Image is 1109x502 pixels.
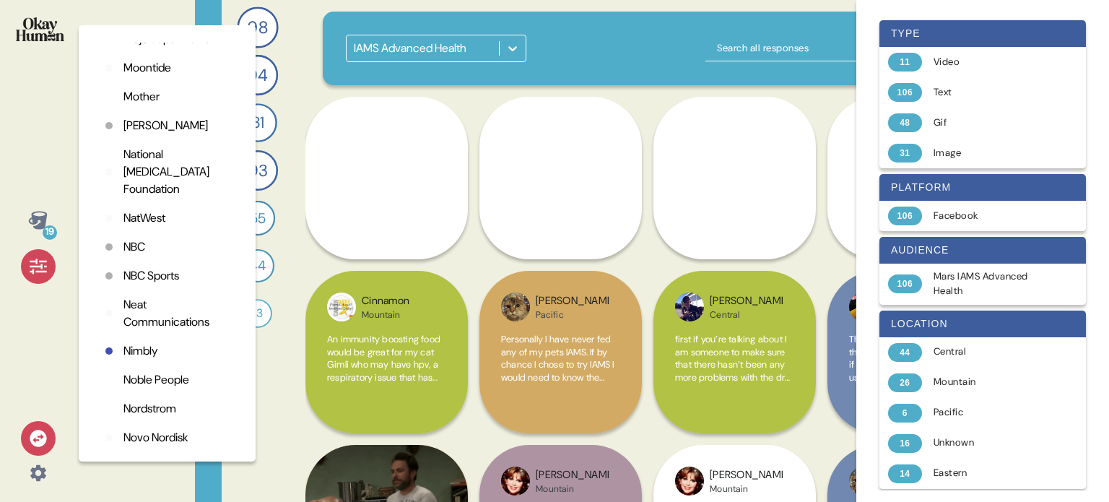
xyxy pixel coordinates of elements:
[888,144,922,163] div: 31
[123,267,179,285] p: NBC Sports
[934,85,1048,100] div: Text
[248,63,268,88] span: 94
[934,269,1048,299] div: Mars IAMS Advanced Health
[675,293,704,321] img: profilepic_5113520575367512.jpg
[888,83,922,102] div: 106
[43,225,57,240] div: 19
[123,146,232,198] p: National [MEDICAL_DATA] Foundation
[879,20,1086,47] div: type
[250,207,266,229] span: 55
[849,293,878,321] img: profilepic_5384042878281458.jpg
[248,158,268,183] span: 93
[934,55,1048,69] div: Video
[934,405,1048,420] div: Pacific
[888,464,922,483] div: 14
[327,293,356,321] img: profilepic_7776587615692055.jpg
[123,238,145,256] p: NBC
[710,483,783,495] div: Mountain
[249,256,266,276] span: 44
[888,207,922,225] div: 106
[123,400,176,417] p: Nordstrom
[879,237,1086,264] div: audience
[934,116,1048,130] div: Gif
[354,40,466,57] div: IAMS Advanced Health
[710,309,783,321] div: Central
[879,174,1086,201] div: platform
[501,467,530,495] img: profilepic_7271226572895091.jpg
[888,53,922,72] div: 11
[123,88,160,105] p: Mother
[888,274,922,293] div: 106
[123,117,208,134] p: [PERSON_NAME]
[888,373,922,392] div: 26
[705,35,886,61] input: Search all responses
[934,466,1048,480] div: Eastern
[251,111,264,135] span: 81
[362,309,409,321] div: Mountain
[123,342,158,360] p: Nimbly
[710,467,783,483] div: [PERSON_NAME]
[879,311,1086,337] div: location
[248,14,267,40] span: 98
[710,293,783,309] div: [PERSON_NAME]
[362,293,409,309] div: Cinnamon
[888,404,922,423] div: 6
[16,17,64,41] img: okayhuman.3b1b6348.png
[253,305,263,322] span: 13
[536,467,609,483] div: [PERSON_NAME]
[934,146,1048,160] div: Image
[123,296,232,331] p: Neat Communications
[123,209,165,227] p: NatWest
[536,483,609,495] div: Mountain
[123,59,171,77] p: Moontide
[934,209,1048,223] div: Facebook
[934,436,1048,450] div: Unknown
[675,467,704,495] img: profilepic_7271226572895091.jpg
[934,375,1048,389] div: Mountain
[123,371,189,389] p: Noble People
[536,309,609,321] div: Pacific
[123,429,188,446] p: Novo Nordisk
[849,467,878,495] img: profilepic_4813955705354555.jpg
[501,293,530,321] img: profilepic_4813955705354555.jpg
[536,293,609,309] div: [PERSON_NAME]
[888,434,922,453] div: 16
[888,343,922,362] div: 44
[888,113,922,132] div: 48
[934,345,1048,359] div: Central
